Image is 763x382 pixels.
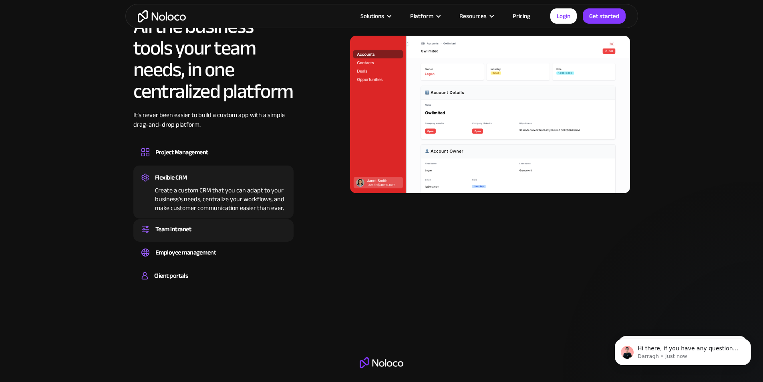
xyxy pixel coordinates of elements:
[410,11,433,21] div: Platform
[133,16,294,102] h2: All the business tools your team needs, in one centralized platform
[141,259,286,261] div: Easily manage employee information, track performance, and handle HR tasks from a single platform.
[133,110,294,141] div: It’s never been easier to build a custom app with a simple drag-and-drop platform.
[350,11,400,21] div: Solutions
[503,11,540,21] a: Pricing
[138,10,186,22] a: home
[141,235,286,238] div: Set up a central space for your team to collaborate, share information, and stay up to date on co...
[141,158,286,161] div: Design custom project management tools to speed up workflows, track progress, and optimize your t...
[155,247,216,259] div: Employee management
[400,11,449,21] div: Platform
[155,223,191,235] div: Team intranet
[141,184,286,212] div: Create a custom CRM that you can adapt to your business’s needs, centralize your workflows, and m...
[155,146,208,158] div: Project Management
[603,322,763,378] iframe: Intercom notifications message
[449,11,503,21] div: Resources
[550,8,577,24] a: Login
[154,270,188,282] div: Client portals
[155,172,187,184] div: Flexible CRM
[141,282,286,284] div: Build a secure, fully-branded, and personalized client portal that lets your customers self-serve.
[583,8,626,24] a: Get started
[459,11,487,21] div: Resources
[360,11,384,21] div: Solutions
